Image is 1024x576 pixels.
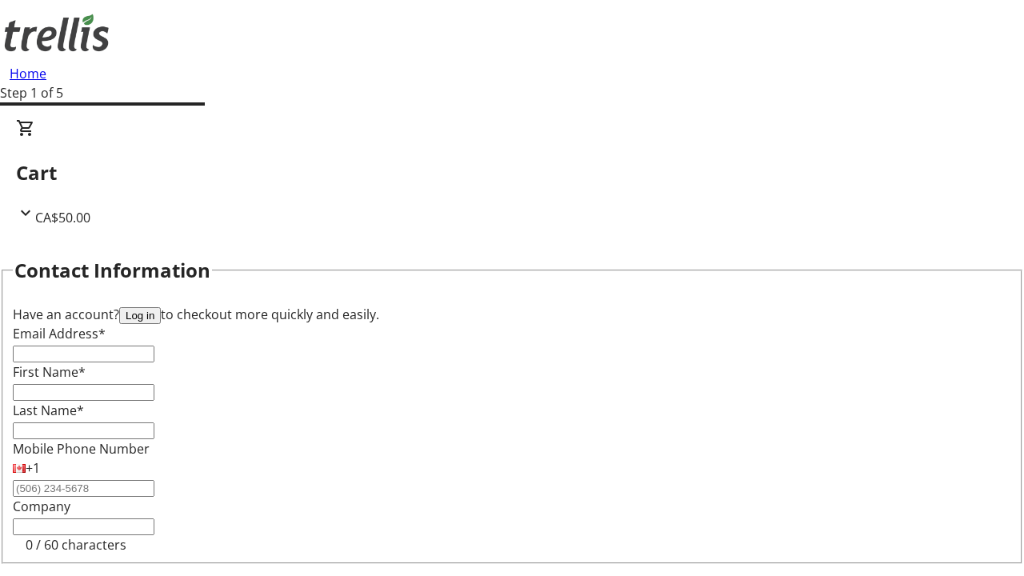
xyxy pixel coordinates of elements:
label: Email Address* [13,325,106,342]
tr-character-limit: 0 / 60 characters [26,536,126,554]
input: (506) 234-5678 [13,480,154,497]
div: CartCA$50.00 [16,118,1008,227]
label: First Name* [13,363,86,381]
label: Company [13,498,70,515]
label: Mobile Phone Number [13,440,150,458]
h2: Contact Information [14,256,210,285]
div: Have an account? to checkout more quickly and easily. [13,305,1011,324]
label: Last Name* [13,402,84,419]
button: Log in [119,307,161,324]
h2: Cart [16,158,1008,187]
span: CA$50.00 [35,209,90,226]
